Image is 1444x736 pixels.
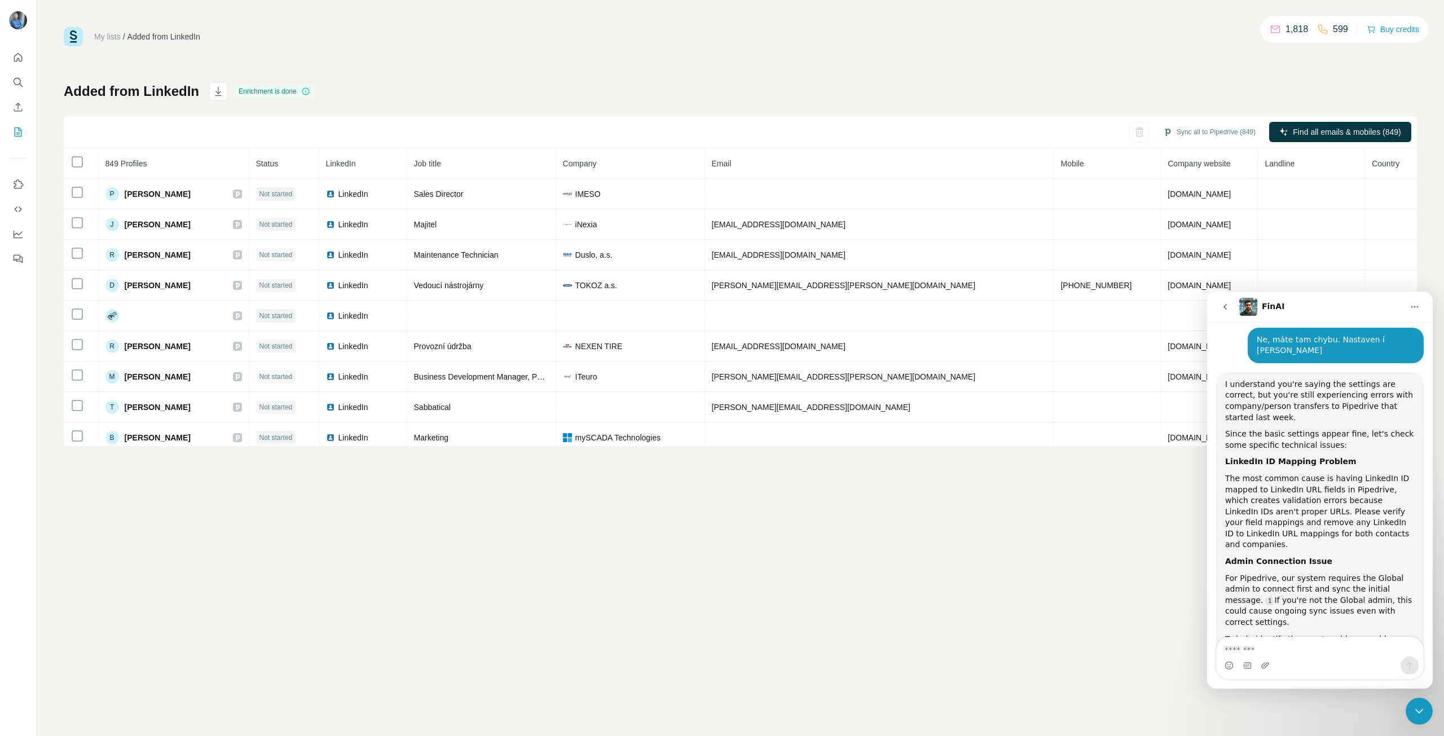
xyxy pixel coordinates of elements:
[326,311,335,320] img: LinkedIn logo
[9,47,27,68] button: Quick start
[712,403,910,412] span: [PERSON_NAME][EMAIL_ADDRESS][DOMAIN_NAME]
[1060,159,1084,168] span: Mobile
[18,182,208,259] div: The most common cause is having LinkedIn ID mapped to LinkedIn URL fields in Pipedrive, which cre...
[326,342,335,351] img: LinkedIn logo
[563,281,572,290] img: company-logo
[1155,124,1263,140] button: Sync all to Pipedrive (849)
[9,249,27,269] button: Feedback
[193,365,212,383] button: Send a message…
[575,280,617,291] span: TOKOZ a.s.
[1285,23,1308,36] p: 1,818
[18,281,208,337] div: For Pipedrive, our system requires the Global admin to connect first and sync the initial message...
[1293,126,1401,138] span: Find all emails & mobiles (849)
[712,342,846,351] span: [EMAIL_ADDRESS][DOMAIN_NAME]
[125,432,191,443] span: [PERSON_NAME]
[1265,159,1295,168] span: Landline
[326,403,335,412] img: LinkedIn logo
[18,342,208,364] div: To help identify the exact problem, could you tell me:
[58,305,67,314] a: Source reference 10774290:
[1168,433,1231,442] span: [DOMAIN_NAME]
[9,81,217,473] div: I understand you're saying the settings are correct, but you're still experiencing errors with co...
[259,402,293,412] span: Not started
[105,279,119,292] div: D
[414,189,464,199] span: Sales Director
[36,369,45,378] button: Gif picker
[10,346,216,365] textarea: Message…
[9,122,27,142] button: My lists
[414,403,451,412] span: Sabbatical
[338,280,368,291] span: LinkedIn
[414,159,441,168] span: Job title
[259,189,293,199] span: Not started
[338,249,368,261] span: LinkedIn
[64,82,199,100] h1: Added from LinkedIn
[259,250,293,260] span: Not started
[712,281,976,290] span: [PERSON_NAME][EMAIL_ADDRESS][PERSON_NAME][DOMAIN_NAME]
[1207,292,1433,689] iframe: Intercom live chat
[575,341,623,352] span: NEXEN TIRE
[105,218,119,231] div: J
[563,220,572,229] img: company-logo
[125,371,191,382] span: [PERSON_NAME]
[326,189,335,199] img: LinkedIn logo
[9,199,27,219] button: Use Surfe API
[414,220,437,229] span: Majitel
[105,248,119,262] div: R
[125,402,191,413] span: [PERSON_NAME]
[105,400,119,414] div: T
[326,372,335,381] img: LinkedIn logo
[575,188,601,200] span: IMESO
[105,340,119,353] div: R
[326,250,335,259] img: LinkedIn logo
[1168,220,1231,229] span: [DOMAIN_NAME]
[105,159,147,168] span: 849 Profiles
[235,85,314,98] div: Enrichment is done
[563,342,572,351] img: company-logo
[712,159,732,168] span: Email
[9,224,27,244] button: Dashboard
[125,280,191,291] span: [PERSON_NAME]
[123,31,125,42] li: /
[563,189,572,199] img: company-logo
[256,159,279,168] span: Status
[338,219,368,230] span: LinkedIn
[105,187,119,201] div: P
[563,372,572,381] img: company-logo
[1168,281,1231,290] span: [DOMAIN_NAME]
[563,250,572,259] img: company-logo
[338,188,368,200] span: LinkedIn
[338,371,368,382] span: LinkedIn
[575,371,597,382] span: ITeuro
[105,431,119,444] div: B
[326,159,356,168] span: LinkedIn
[1406,698,1433,725] iframe: Intercom live chat
[125,219,191,230] span: [PERSON_NAME]
[326,220,335,229] img: LinkedIn logo
[18,87,208,131] div: I understand you're saying the settings are correct, but you're still experiencing errors with co...
[259,433,293,443] span: Not started
[125,249,191,261] span: [PERSON_NAME]
[9,174,27,195] button: Use Surfe on LinkedIn
[259,311,293,321] span: Not started
[414,342,472,351] span: Provozní údržba
[414,281,484,290] span: Vedoucí nástrojárny
[414,433,448,442] span: Marketing
[414,250,499,259] span: Maintenance Technician
[575,249,613,261] span: Duslo, a.s.
[105,370,119,384] div: M
[1168,372,1231,381] span: [DOMAIN_NAME]
[712,220,846,229] span: [EMAIL_ADDRESS][DOMAIN_NAME]
[64,27,83,46] img: Surfe Logo
[1367,21,1419,37] button: Buy credits
[259,280,293,290] span: Not started
[338,402,368,413] span: LinkedIn
[9,11,27,29] img: Avatar
[259,219,293,230] span: Not started
[9,81,217,498] div: FinAI says…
